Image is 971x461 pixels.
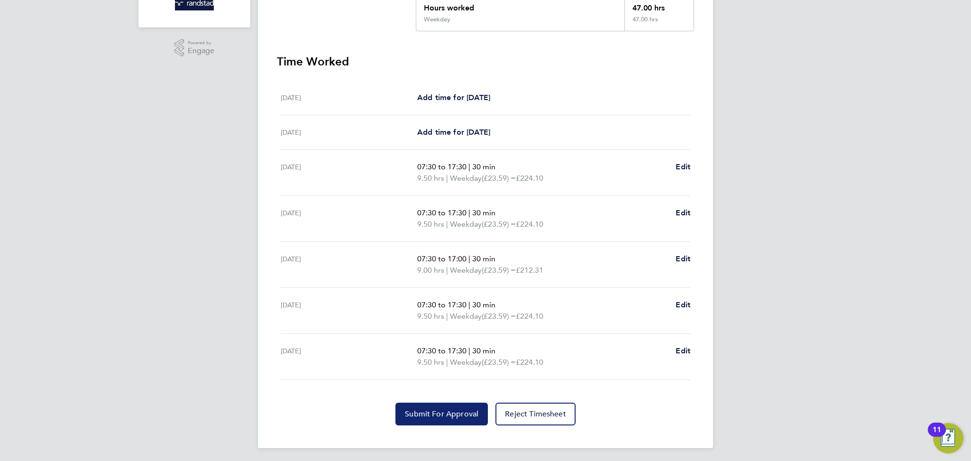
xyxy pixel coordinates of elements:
div: 11 [933,430,941,442]
span: | [446,220,448,229]
span: Reject Timesheet [505,409,566,419]
div: [DATE] [281,127,417,138]
span: Weekday [450,173,482,184]
div: [DATE] [281,345,417,368]
span: (£23.59) = [482,312,516,321]
span: | [468,346,470,355]
span: (£23.59) = [482,174,516,183]
a: Add time for [DATE] [417,127,490,138]
h3: Time Worked [277,54,694,69]
span: | [446,266,448,275]
div: [DATE] [281,253,417,276]
span: | [468,208,470,217]
span: Edit [676,300,690,309]
span: (£23.59) = [482,266,516,275]
div: [DATE] [281,299,417,322]
button: Reject Timesheet [495,403,576,425]
span: Edit [676,162,690,171]
a: Edit [676,161,690,173]
button: Open Resource Center, 11 new notifications [933,423,963,453]
span: £224.10 [516,174,543,183]
span: 07:30 to 17:30 [417,300,467,309]
div: [DATE] [281,161,417,184]
span: Engage [188,47,214,55]
span: 9.50 hrs [417,220,444,229]
span: Edit [676,254,690,263]
span: 30 min [472,346,495,355]
span: | [446,174,448,183]
span: £224.10 [516,220,543,229]
a: Powered byEngage [174,39,215,57]
span: £212.31 [516,266,543,275]
span: | [446,358,448,367]
span: Add time for [DATE] [417,93,490,102]
span: | [468,254,470,263]
span: 07:30 to 17:00 [417,254,467,263]
span: (£23.59) = [482,220,516,229]
div: [DATE] [281,92,417,103]
span: £224.10 [516,358,543,367]
span: 30 min [472,162,495,171]
div: Weekday [424,16,450,23]
span: £224.10 [516,312,543,321]
span: (£23.59) = [482,358,516,367]
span: 30 min [472,254,495,263]
span: Add time for [DATE] [417,128,490,137]
span: Weekday [450,219,482,230]
span: Powered by [188,39,214,47]
span: | [468,300,470,309]
div: 47.00 hrs [624,16,694,31]
span: 30 min [472,208,495,217]
span: Edit [676,346,690,355]
span: 07:30 to 17:30 [417,208,467,217]
span: Submit For Approval [405,409,478,419]
span: 9.50 hrs [417,358,444,367]
a: Edit [676,299,690,311]
span: 9.50 hrs [417,312,444,321]
a: Edit [676,345,690,357]
a: Edit [676,253,690,265]
button: Submit For Approval [395,403,488,425]
div: [DATE] [281,207,417,230]
span: Weekday [450,311,482,322]
a: Add time for [DATE] [417,92,490,103]
span: 07:30 to 17:30 [417,346,467,355]
a: Edit [676,207,690,219]
span: Weekday [450,357,482,368]
span: | [468,162,470,171]
span: | [446,312,448,321]
span: 9.00 hrs [417,266,444,275]
span: Edit [676,208,690,217]
span: 9.50 hrs [417,174,444,183]
span: Weekday [450,265,482,276]
span: 07:30 to 17:30 [417,162,467,171]
span: 30 min [472,300,495,309]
